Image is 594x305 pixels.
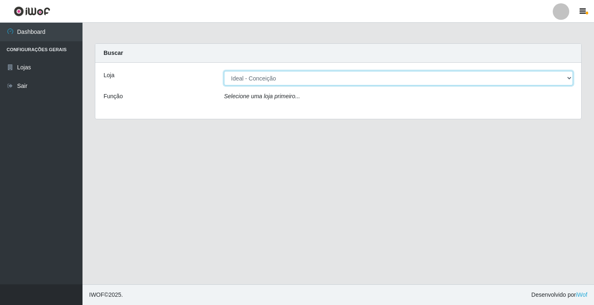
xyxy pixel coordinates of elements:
[14,6,50,17] img: CoreUI Logo
[104,92,123,101] label: Função
[104,50,123,56] strong: Buscar
[89,291,123,299] span: © 2025 .
[531,291,587,299] span: Desenvolvido por
[104,71,114,80] label: Loja
[576,291,587,298] a: iWof
[224,93,300,99] i: Selecione uma loja primeiro...
[89,291,104,298] span: IWOF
